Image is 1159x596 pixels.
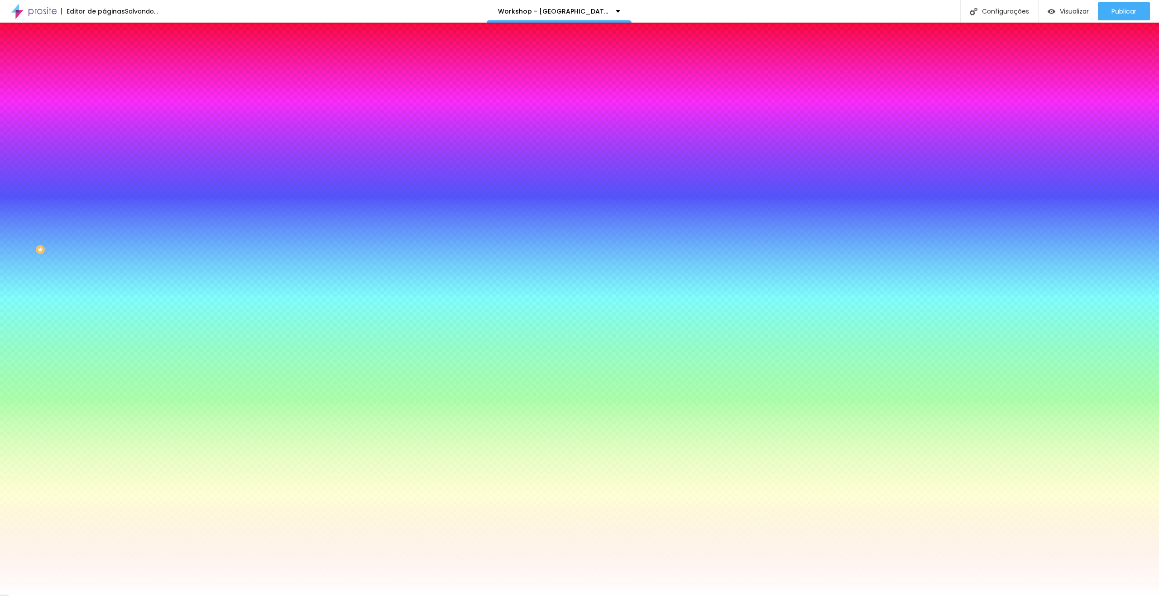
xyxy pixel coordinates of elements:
img: Icone [970,8,977,15]
span: Publicar [1111,8,1136,15]
div: Editor de páginas [61,8,125,14]
button: Visualizar [1039,2,1098,20]
div: Salvando... [125,8,158,14]
span: Visualizar [1060,8,1089,15]
p: Workshop - [GEOGRAPHIC_DATA] [498,8,609,14]
button: Publicar [1098,2,1150,20]
img: view-1.svg [1048,8,1055,15]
